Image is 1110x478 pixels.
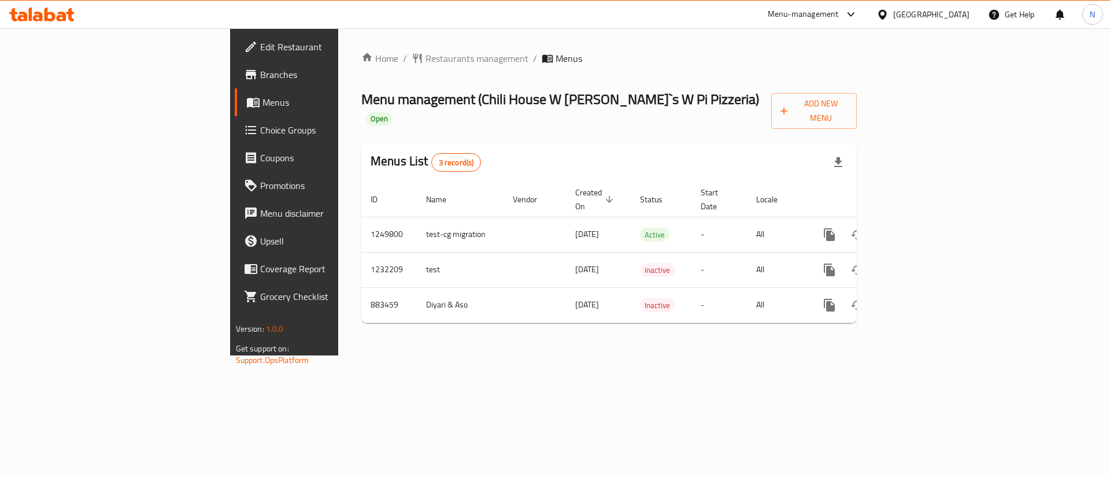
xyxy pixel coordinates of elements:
[260,290,406,303] span: Grocery Checklist
[843,291,871,319] button: Change Status
[235,116,416,144] a: Choice Groups
[575,227,599,242] span: [DATE]
[235,172,416,199] a: Promotions
[236,353,309,368] a: Support.OpsPlatform
[371,153,481,172] h2: Menus List
[235,255,416,283] a: Coverage Report
[640,298,675,312] div: Inactive
[260,234,406,248] span: Upsell
[768,8,839,21] div: Menu-management
[431,153,482,172] div: Total records count
[260,179,406,192] span: Promotions
[575,262,599,277] span: [DATE]
[432,157,481,168] span: 3 record(s)
[235,199,416,227] a: Menu disclaimer
[640,263,675,277] div: Inactive
[235,283,416,310] a: Grocery Checklist
[417,252,504,287] td: test
[513,192,552,206] span: Vendor
[371,192,393,206] span: ID
[361,51,857,65] nav: breadcrumb
[893,8,970,21] div: [GEOGRAPHIC_DATA]
[824,149,852,176] div: Export file
[235,88,416,116] a: Menus
[361,86,759,112] span: Menu management ( Chili House W [PERSON_NAME]`s W Pi Pizzeria )
[816,256,843,284] button: more
[747,287,806,323] td: All
[780,97,848,125] span: Add New Menu
[771,93,857,129] button: Add New Menu
[816,221,843,249] button: more
[640,228,669,242] span: Active
[260,151,406,165] span: Coupons
[691,217,747,252] td: -
[260,206,406,220] span: Menu disclaimer
[266,321,284,336] span: 1.0.0
[756,192,793,206] span: Locale
[640,192,678,206] span: Status
[691,287,747,323] td: -
[426,192,461,206] span: Name
[236,341,289,356] span: Get support on:
[843,256,871,284] button: Change Status
[262,95,406,109] span: Menus
[1090,8,1095,21] span: N
[747,252,806,287] td: All
[260,68,406,81] span: Branches
[260,40,406,54] span: Edit Restaurant
[640,264,675,277] span: Inactive
[361,182,936,323] table: enhanced table
[556,51,582,65] span: Menus
[236,321,264,336] span: Version:
[691,252,747,287] td: -
[417,217,504,252] td: test-cg migration
[701,186,733,213] span: Start Date
[747,217,806,252] td: All
[260,123,406,137] span: Choice Groups
[235,144,416,172] a: Coupons
[235,227,416,255] a: Upsell
[843,221,871,249] button: Change Status
[260,262,406,276] span: Coverage Report
[640,299,675,312] span: Inactive
[235,33,416,61] a: Edit Restaurant
[235,61,416,88] a: Branches
[533,51,537,65] li: /
[806,182,936,217] th: Actions
[417,287,504,323] td: Diyari & Aso
[575,297,599,312] span: [DATE]
[816,291,843,319] button: more
[425,51,528,65] span: Restaurants management
[575,186,617,213] span: Created On
[412,51,528,65] a: Restaurants management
